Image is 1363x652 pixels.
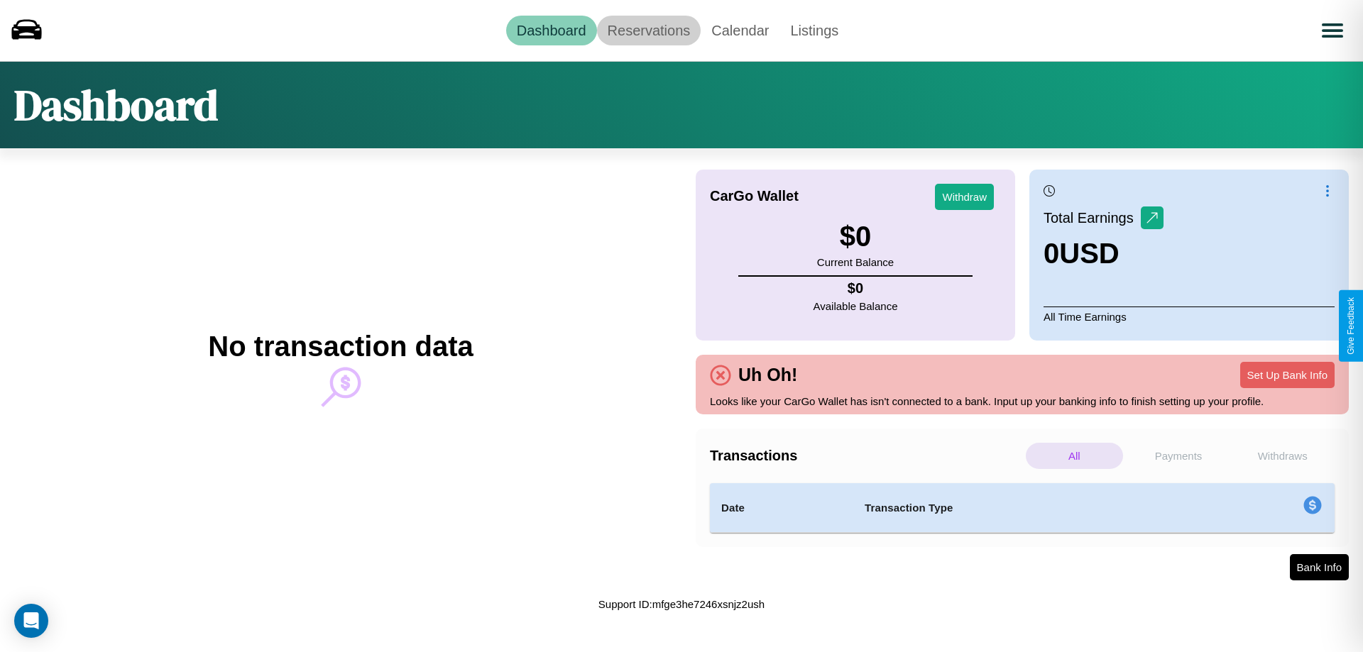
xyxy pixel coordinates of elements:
h4: Uh Oh! [731,365,804,385]
button: Set Up Bank Info [1240,362,1335,388]
a: Reservations [597,16,701,45]
p: Looks like your CarGo Wallet has isn't connected to a bank. Input up your banking info to finish ... [710,392,1335,411]
button: Bank Info [1290,554,1349,580]
a: Calendar [701,16,779,45]
p: All Time Earnings [1044,306,1335,326]
div: Give Feedback [1346,297,1356,355]
h2: No transaction data [208,331,473,363]
p: Support ID: mfge3he7246xsnjz2ush [598,595,765,614]
h3: $ 0 [817,221,894,253]
h4: $ 0 [814,280,898,297]
h4: Date [721,499,842,516]
h4: Transaction Type [865,499,1187,516]
table: simple table [710,483,1335,533]
a: Listings [779,16,849,45]
p: Current Balance [817,253,894,272]
h1: Dashboard [14,76,218,134]
h4: CarGo Wallet [710,188,799,204]
button: Withdraw [935,184,994,210]
p: Total Earnings [1044,205,1141,231]
button: Open menu [1313,11,1352,50]
p: Available Balance [814,297,898,316]
a: Dashboard [506,16,597,45]
p: Payments [1130,443,1227,469]
p: All [1026,443,1123,469]
h3: 0 USD [1044,238,1164,270]
h4: Transactions [710,448,1022,464]
p: Withdraws [1234,443,1331,469]
div: Open Intercom Messenger [14,604,48,638]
